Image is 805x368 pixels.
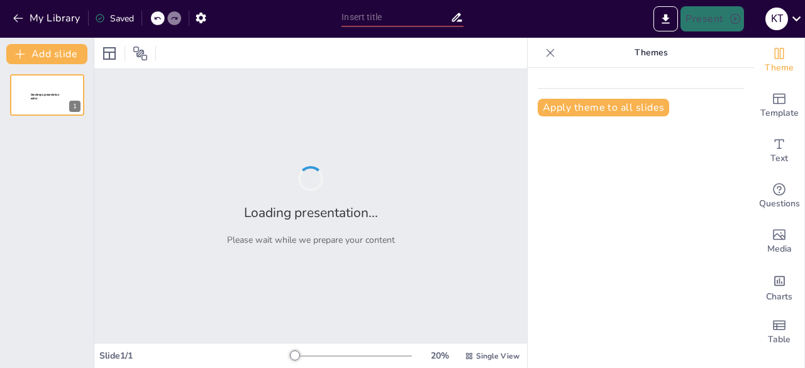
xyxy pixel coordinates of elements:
div: Add text boxes [754,128,804,174]
p: Themes [560,38,741,68]
h2: Loading presentation... [244,204,378,221]
button: K T [765,6,788,31]
div: Add images, graphics, shapes or video [754,219,804,264]
span: Table [768,333,791,347]
button: Export to PowerPoint [653,6,678,31]
div: Change the overall theme [754,38,804,83]
button: Apply theme to all slides [538,99,669,116]
div: 1 [10,74,84,116]
span: Theme [765,61,794,75]
button: Add slide [6,44,87,64]
span: Charts [766,290,792,304]
span: Position [133,46,148,61]
button: My Library [9,8,86,28]
div: Get real-time input from your audience [754,174,804,219]
div: Slide 1 / 1 [99,350,291,362]
div: Add a table [754,309,804,355]
span: Text [770,152,788,165]
div: Layout [99,43,119,64]
span: Single View [476,351,519,361]
div: K T [765,8,788,30]
div: Saved [95,13,134,25]
p: Please wait while we prepare your content [227,234,395,246]
div: 1 [69,101,80,112]
span: Sendsteps presentation editor [31,93,59,100]
span: Questions [759,197,800,211]
span: Template [760,106,799,120]
span: Media [767,242,792,256]
button: Present [680,6,743,31]
div: Add charts and graphs [754,264,804,309]
input: Insert title [341,8,450,26]
div: 20 % [425,350,455,362]
div: Add ready made slides [754,83,804,128]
